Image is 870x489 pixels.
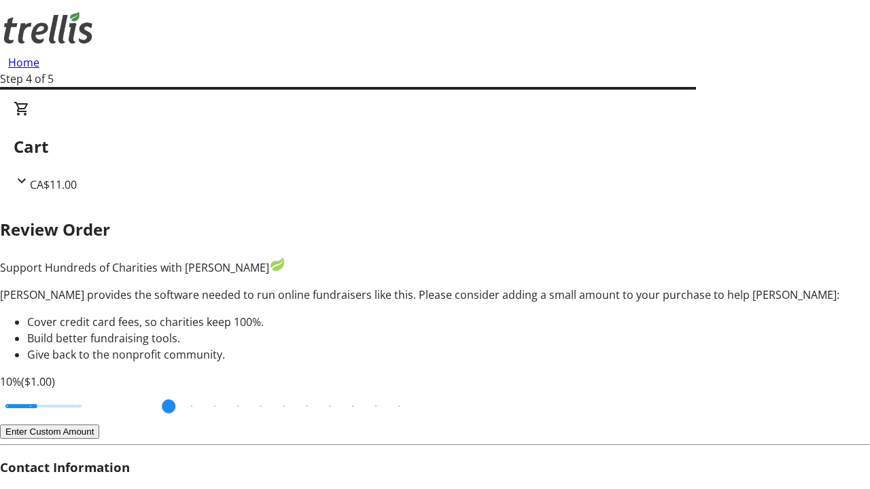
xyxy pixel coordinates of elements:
li: Build better fundraising tools. [27,330,870,346]
li: Cover credit card fees, so charities keep 100%. [27,314,870,330]
li: Give back to the nonprofit community. [27,346,870,363]
h2: Cart [14,134,856,159]
div: CartCA$11.00 [14,101,856,193]
span: CA$11.00 [30,177,77,192]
